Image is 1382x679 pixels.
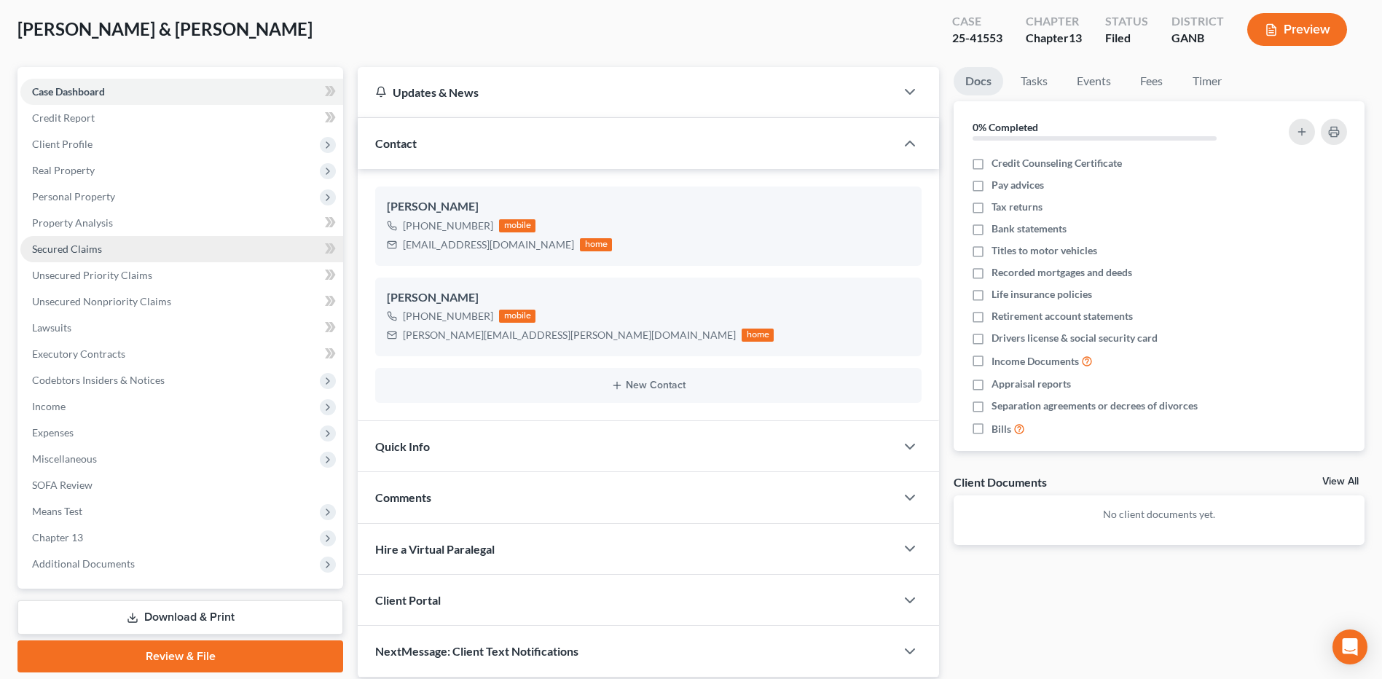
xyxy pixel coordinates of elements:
a: Lawsuits [20,315,343,341]
div: District [1171,13,1224,30]
a: Docs [954,67,1003,95]
div: [PHONE_NUMBER] [403,219,493,233]
span: Credit Report [32,111,95,124]
span: Case Dashboard [32,85,105,98]
a: Unsecured Priority Claims [20,262,343,289]
a: Case Dashboard [20,79,343,105]
span: Income Documents [992,354,1079,369]
span: Unsecured Nonpriority Claims [32,295,171,307]
span: Appraisal reports [992,377,1071,391]
span: Comments [375,490,431,504]
a: View All [1322,476,1359,487]
div: GANB [1171,30,1224,47]
button: New Contact [387,380,910,391]
div: mobile [499,310,535,323]
strong: 0% Completed [973,121,1038,133]
span: Client Profile [32,138,93,150]
span: Codebtors Insiders & Notices [32,374,165,386]
a: Credit Report [20,105,343,131]
span: Life insurance policies [992,287,1092,302]
a: Property Analysis [20,210,343,236]
div: Chapter [1026,13,1082,30]
div: Client Documents [954,474,1047,490]
div: home [580,238,612,251]
div: Case [952,13,1002,30]
div: 25-41553 [952,30,1002,47]
span: Lawsuits [32,321,71,334]
div: [EMAIL_ADDRESS][DOMAIN_NAME] [403,238,574,252]
span: Hire a Virtual Paralegal [375,542,495,556]
div: [PERSON_NAME][EMAIL_ADDRESS][PERSON_NAME][DOMAIN_NAME] [403,328,736,342]
div: Status [1105,13,1148,30]
span: Means Test [32,505,82,517]
button: Preview [1247,13,1347,46]
a: Tasks [1009,67,1059,95]
span: Executory Contracts [32,348,125,360]
div: Chapter [1026,30,1082,47]
span: Real Property [32,164,95,176]
span: Property Analysis [32,216,113,229]
div: Updates & News [375,85,878,100]
a: Secured Claims [20,236,343,262]
div: Filed [1105,30,1148,47]
a: Executory Contracts [20,341,343,367]
span: Tax returns [992,200,1043,214]
span: NextMessage: Client Text Notifications [375,644,578,658]
span: 13 [1069,31,1082,44]
span: Bank statements [992,221,1067,236]
a: Download & Print [17,600,343,635]
p: No client documents yet. [965,507,1353,522]
span: Personal Property [32,190,115,203]
span: Chapter 13 [32,531,83,543]
span: Separation agreements or decrees of divorces [992,399,1198,413]
span: Income [32,400,66,412]
a: Fees [1128,67,1175,95]
div: [PERSON_NAME] [387,198,910,216]
span: Quick Info [375,439,430,453]
div: home [742,329,774,342]
span: Additional Documents [32,557,135,570]
span: Expenses [32,426,74,439]
span: Secured Claims [32,243,102,255]
span: [PERSON_NAME] & [PERSON_NAME] [17,18,313,39]
span: Contact [375,136,417,150]
span: SOFA Review [32,479,93,491]
div: [PERSON_NAME] [387,289,910,307]
span: Bills [992,422,1011,436]
a: SOFA Review [20,472,343,498]
span: Titles to motor vehicles [992,243,1097,258]
div: Open Intercom Messenger [1332,629,1367,664]
div: [PHONE_NUMBER] [403,309,493,323]
a: Review & File [17,640,343,672]
a: Unsecured Nonpriority Claims [20,289,343,315]
span: Credit Counseling Certificate [992,156,1122,170]
div: mobile [499,219,535,232]
span: Drivers license & social security card [992,331,1158,345]
a: Events [1065,67,1123,95]
span: Client Portal [375,593,441,607]
span: Unsecured Priority Claims [32,269,152,281]
span: Miscellaneous [32,452,97,465]
a: Timer [1181,67,1233,95]
span: Recorded mortgages and deeds [992,265,1132,280]
span: Retirement account statements [992,309,1133,323]
span: Pay advices [992,178,1044,192]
